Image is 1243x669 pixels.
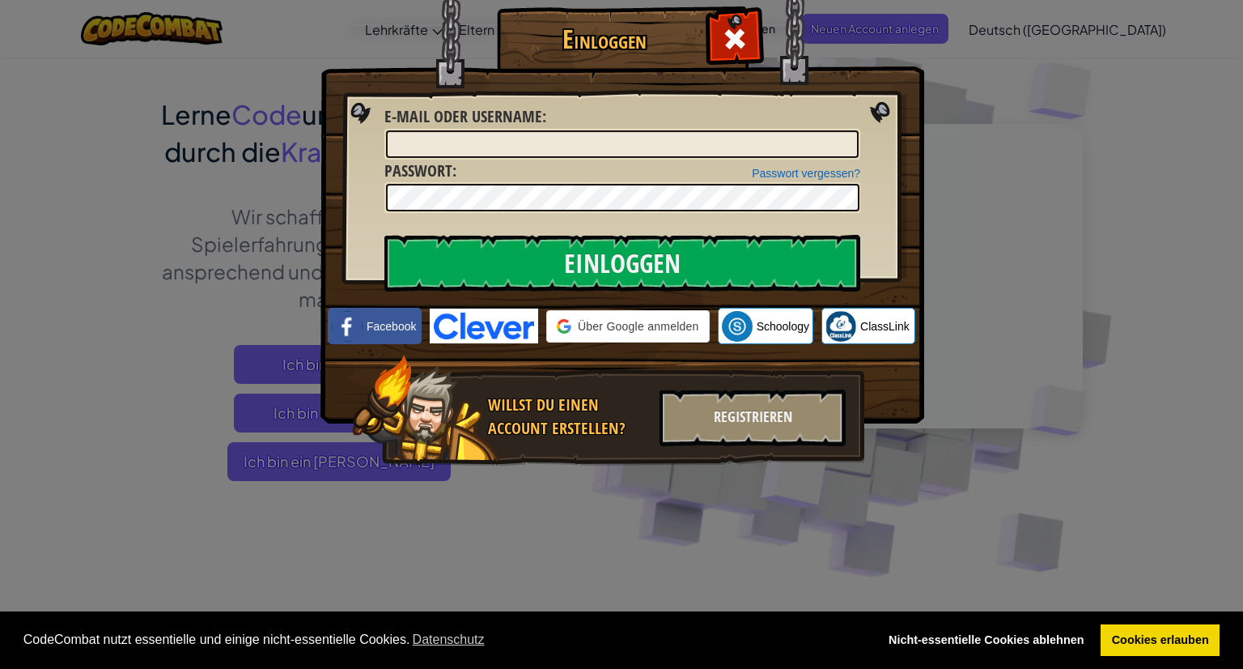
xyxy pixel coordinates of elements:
h1: Einloggen [501,25,707,53]
span: CodeCombat nutzt essentielle und einige nicht-essentielle Cookies. [23,628,865,652]
img: schoology.png [722,311,753,342]
img: classlink-logo-small.png [825,311,856,342]
div: Registrieren [660,390,846,446]
a: deny cookies [877,624,1095,657]
img: facebook_small.png [332,311,363,342]
span: Facebook [367,318,416,334]
a: allow cookies [1101,624,1220,657]
label: : [384,160,456,183]
span: E-Mail oder Username [384,105,542,127]
span: Über Google anmelden [578,318,699,334]
label: : [384,105,546,129]
span: ClassLink [860,318,910,334]
div: Über Google anmelden [546,310,710,343]
span: Passwort [384,160,452,181]
div: Willst du einen Account erstellen? [488,394,650,440]
a: Passwort vergessen? [752,167,860,180]
span: Schoology [757,318,809,334]
input: Einloggen [384,235,860,292]
img: clever-logo-blue.png [430,309,538,343]
a: learn more about cookies [409,628,486,652]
